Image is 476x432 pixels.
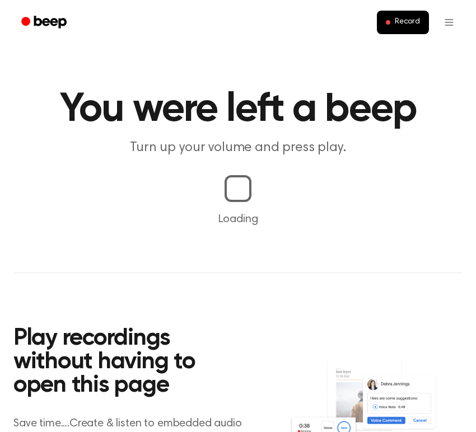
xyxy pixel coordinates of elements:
button: Open menu [436,9,463,36]
h2: Play recordings without having to open this page [13,327,244,397]
p: Turn up your volume and press play. [23,139,453,157]
button: Record [377,11,429,34]
h1: You were left a beep [13,90,463,130]
a: Beep [13,12,77,34]
p: Loading [13,211,463,228]
span: Record [395,17,420,27]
